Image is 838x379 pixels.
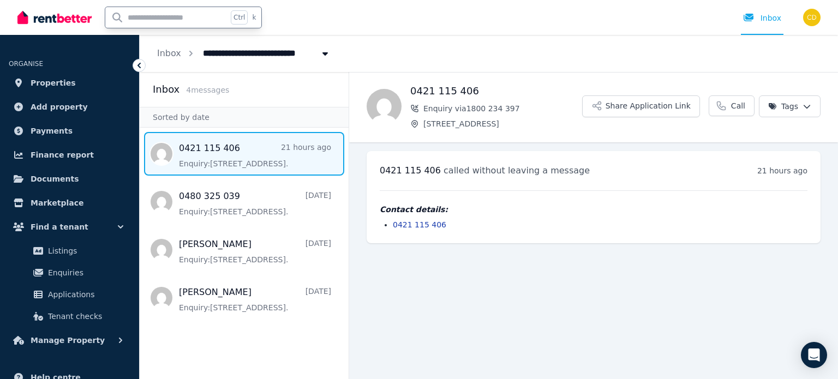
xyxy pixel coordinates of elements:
[709,95,755,116] a: Call
[179,190,331,217] a: 0480 325 039[DATE]Enquiry:[STREET_ADDRESS].
[13,240,126,262] a: Listings
[31,334,105,347] span: Manage Property
[157,48,181,58] a: Inbox
[9,72,130,94] a: Properties
[31,172,79,185] span: Documents
[31,100,88,113] span: Add property
[231,10,248,25] span: Ctrl
[31,220,88,233] span: Find a tenant
[444,165,590,176] span: called without leaving a message
[179,286,331,313] a: [PERSON_NAME][DATE]Enquiry:[STREET_ADDRESS].
[9,216,130,238] button: Find a tenant
[367,89,402,124] img: 0421 115 406
[186,86,229,94] span: 4 message s
[48,266,122,279] span: Enquiries
[380,204,807,215] h4: Contact details:
[48,244,122,257] span: Listings
[252,13,256,22] span: k
[13,262,126,284] a: Enquiries
[17,9,92,26] img: RentBetter
[582,95,700,117] button: Share Application Link
[179,238,331,265] a: [PERSON_NAME][DATE]Enquiry:[STREET_ADDRESS].
[9,168,130,190] a: Documents
[757,166,807,175] time: 21 hours ago
[801,342,827,368] div: Open Intercom Messenger
[140,128,349,324] nav: Message list
[48,310,122,323] span: Tenant checks
[13,284,126,305] a: Applications
[140,35,348,72] nav: Breadcrumb
[31,124,73,137] span: Payments
[9,329,130,351] button: Manage Property
[380,165,441,176] span: 0421 115 406
[9,60,43,68] span: ORGANISE
[759,95,821,117] button: Tags
[9,144,130,166] a: Finance report
[9,192,130,214] a: Marketplace
[393,220,446,229] a: 0421 115 406
[803,9,821,26] img: Chris Dimitropoulos
[768,101,798,112] span: Tags
[731,100,745,111] span: Call
[13,305,126,327] a: Tenant checks
[423,103,582,114] span: Enquiry via 1800 234 397
[140,107,349,128] div: Sorted by date
[31,196,83,209] span: Marketplace
[31,76,76,89] span: Properties
[179,142,331,169] a: 0421 115 40621 hours agoEnquiry:[STREET_ADDRESS].
[423,118,582,129] span: [STREET_ADDRESS]
[153,82,179,97] h2: Inbox
[31,148,94,161] span: Finance report
[743,13,781,23] div: Inbox
[9,96,130,118] a: Add property
[9,120,130,142] a: Payments
[48,288,122,301] span: Applications
[410,83,582,99] h1: 0421 115 406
